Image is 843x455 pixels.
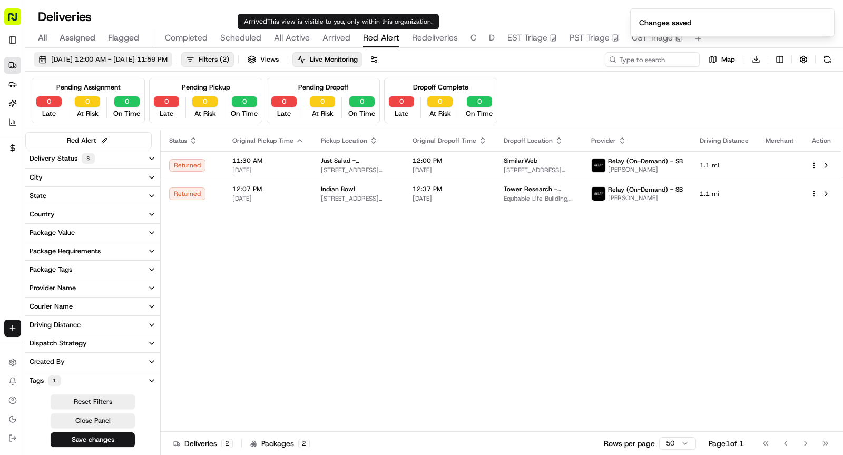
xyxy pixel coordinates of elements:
button: 0 [427,96,453,107]
span: • [87,163,91,171]
span: Assigned [60,32,95,44]
button: 0 [349,96,375,107]
div: Dropoff Complete [413,83,468,92]
span: [DATE] [413,194,487,203]
button: 0 [75,96,100,107]
a: Powered byPylon [74,232,128,240]
div: Arrived [238,14,439,29]
span: Tower Research - [GEOGRAPHIC_DATA] [504,185,574,193]
div: Deliveries [173,438,233,449]
span: [DATE] [232,194,304,203]
button: Filters(2) [181,52,234,67]
button: Driving Distance [25,316,160,334]
span: Original Dropoff Time [413,136,476,145]
button: Close Panel [51,413,135,428]
span: API Documentation [100,206,169,217]
div: Changes saved [639,17,691,28]
div: 2 [221,439,233,448]
span: All Active [274,32,310,44]
div: Pending Assignment [56,83,121,92]
span: Driving Distance [700,136,749,145]
div: Delivery Status [30,153,95,164]
button: Tags1 [25,371,160,390]
div: Action [810,136,832,145]
span: Just Salad - [GEOGRAPHIC_DATA] [321,156,396,165]
button: 0 [310,96,335,107]
span: At Risk [312,109,334,118]
span: Merchant [766,136,793,145]
span: Late [395,109,408,118]
span: All [38,32,47,44]
div: Dispatch Strategy [30,339,87,348]
button: Reset Filters [51,394,135,409]
span: [DATE] [93,163,115,171]
button: Start new chat [179,103,192,116]
div: Pending Pickup0Late0At Risk0On Time [149,78,262,123]
span: Pickup Location [321,136,367,145]
button: 0 [389,96,414,107]
button: Provider Name [25,279,160,297]
a: 💻API Documentation [85,202,173,221]
span: Arrived [322,32,350,44]
div: 1 [48,375,61,386]
span: PST Triage [570,32,610,44]
span: 1.1 mi [700,161,749,170]
span: Late [160,109,173,118]
div: Red Alert [67,135,110,146]
img: Alessandra Gomez [11,153,27,170]
button: 0 [114,96,140,107]
div: 2 [298,439,310,448]
div: 8 [82,153,95,164]
div: 💻 [89,207,97,216]
span: Map [721,55,735,64]
button: 0 [192,96,218,107]
span: Dropoff Location [504,136,553,145]
button: Dispatch Strategy [25,334,160,352]
span: [PERSON_NAME] [608,165,683,174]
button: Map [704,52,740,67]
button: Live Monitoring [292,52,362,67]
h1: Deliveries [38,8,92,25]
span: On Time [348,109,375,118]
span: At Risk [194,109,216,118]
div: Start new chat [36,100,173,111]
span: EST Triage [507,32,547,44]
img: Nash [11,10,32,31]
span: On Time [231,109,258,118]
button: 0 [36,96,62,107]
span: This view is visible to you, only within this organization. [267,17,433,26]
div: City [30,173,43,182]
div: Country [30,210,55,219]
span: 1.1 mi [700,190,749,198]
button: Courier Name [25,298,160,315]
div: Pending Pickup [182,83,230,92]
span: Indian Bowl [321,185,355,193]
div: Provider Name [30,283,76,293]
button: Country [25,205,160,223]
div: Courier Name [30,302,73,311]
button: Package Requirements [25,242,160,260]
span: SimilarWeb [504,156,537,165]
span: Filters [199,55,229,64]
img: 1736555255976-a54dd68f-1ca7-489b-9aae-adbdc363a1c4 [11,100,30,119]
span: On Time [113,109,140,118]
span: ( 2 ) [220,55,229,64]
div: Pending Assignment0Late0At Risk0On Time [32,78,145,123]
div: Driving Distance [30,320,81,330]
span: 12:00 PM [413,156,487,165]
span: [STREET_ADDRESS][US_STATE] [321,166,396,174]
button: Refresh [820,52,835,67]
span: Live Monitoring [310,55,358,64]
span: Status [169,136,187,145]
div: Dropoff Complete0Late0At Risk0On Time [384,78,497,123]
span: Equitable Life Building, [STREET_ADDRESS][US_STATE] [504,194,574,203]
button: See all [163,134,192,147]
div: Package Tags [30,265,72,274]
span: Original Pickup Time [232,136,293,145]
div: Created By [30,357,65,367]
div: We're available if you need us! [36,111,133,119]
img: relay_logo_black.png [592,187,605,201]
div: Pending Dropoff [298,83,348,92]
button: City [25,169,160,186]
span: Relay (On-Demand) - SB [608,185,683,194]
